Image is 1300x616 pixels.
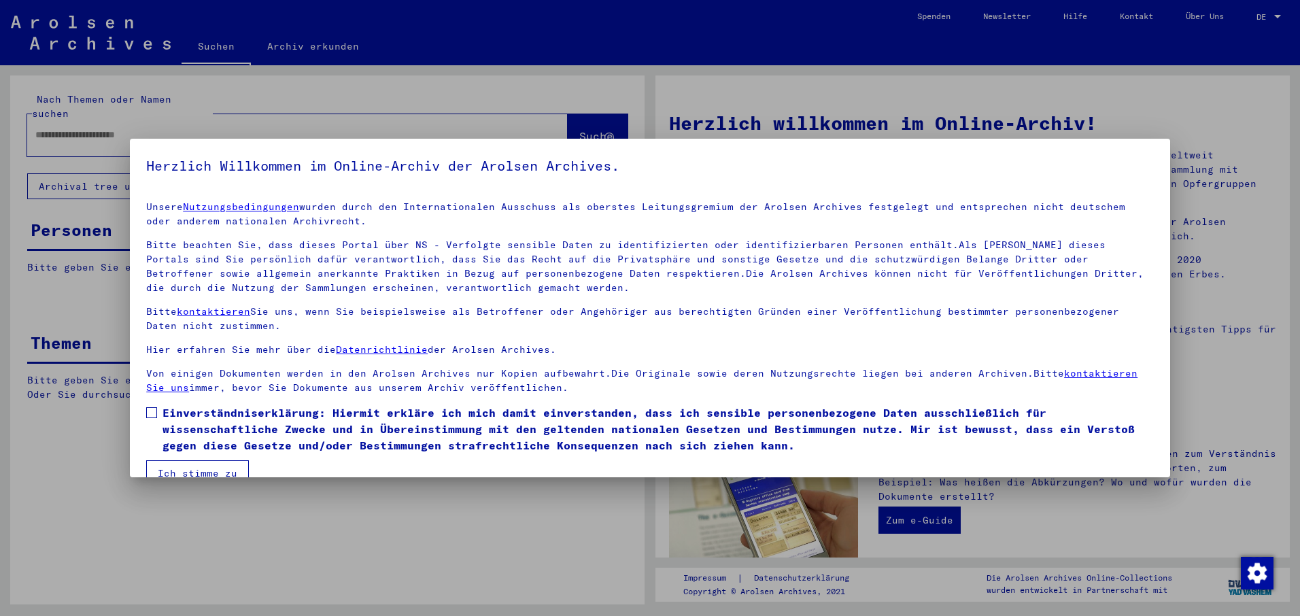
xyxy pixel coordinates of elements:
[146,343,1154,357] p: Hier erfahren Sie mehr über die der Arolsen Archives.
[146,460,249,486] button: Ich stimme zu
[146,367,1137,394] a: kontaktieren Sie uns
[146,238,1154,295] p: Bitte beachten Sie, dass dieses Portal über NS - Verfolgte sensible Daten zu identifizierten oder...
[1240,556,1273,589] div: Zustimmung ändern
[336,343,428,356] a: Datenrichtlinie
[183,201,299,213] a: Nutzungsbedingungen
[146,200,1154,228] p: Unsere wurden durch den Internationalen Ausschuss als oberstes Leitungsgremium der Arolsen Archiv...
[162,405,1154,454] span: Einverständniserklärung: Hiermit erkläre ich mich damit einverstanden, dass ich sensible personen...
[146,305,1154,333] p: Bitte Sie uns, wenn Sie beispielsweise als Betroffener oder Angehöriger aus berechtigten Gründen ...
[146,155,1154,177] h5: Herzlich Willkommen im Online-Archiv der Arolsen Archives.
[1241,557,1273,589] img: Zustimmung ändern
[146,366,1154,395] p: Von einigen Dokumenten werden in den Arolsen Archives nur Kopien aufbewahrt.Die Originale sowie d...
[177,305,250,318] a: kontaktieren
